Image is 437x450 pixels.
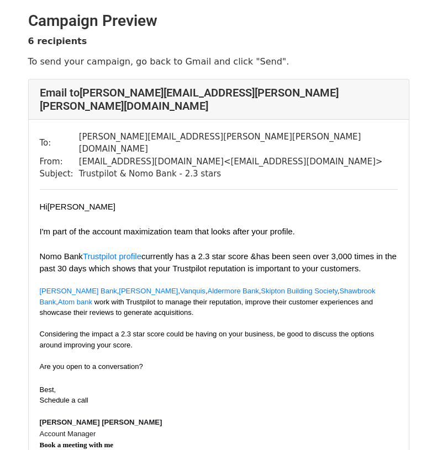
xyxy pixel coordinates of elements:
[40,287,117,295] a: [PERSON_NAME] Bank
[40,396,88,404] a: Schedule a call
[79,168,398,180] td: Trustpilot & Nomo Bank - 2.3 stars
[178,287,180,295] span: ,
[40,202,48,211] font: Hi
[207,287,259,295] a: Aldermore Bank
[79,131,398,156] td: [PERSON_NAME][EMAIL_ADDRESS][PERSON_NAME][PERSON_NAME][DOMAIN_NAME]
[40,131,79,156] td: To:
[40,156,79,168] td: From:
[180,287,206,295] a: Vanquis
[206,287,208,295] span: ,
[119,287,178,295] a: [PERSON_NAME]
[40,251,397,274] font: has been seen over 3,000 times in the past 30 days which shows that your Trustpilot reputation is...
[40,385,56,394] font: Best,
[40,168,79,180] td: Subject:
[40,287,376,306] span: , , ,
[40,430,96,438] font: Account Manager
[40,227,295,236] font: I'm part of the account maximization team that looks after your profile.
[83,251,141,261] a: Trustpilot profile
[117,287,119,295] span: ,
[83,251,256,261] span: currently has a 2.3 star score &
[261,287,338,295] a: Skipton Building Society
[28,12,409,30] h2: Campaign Preview
[40,418,162,426] font: [PERSON_NAME] [PERSON_NAME]
[28,56,409,67] p: To send your campaign, go back to Gmail and click "Send".
[40,287,376,306] a: Shawbrook Bank
[40,202,295,236] font: [PERSON_NAME]
[40,298,375,371] font: work with Trustpilot to manage their reputation, improve their customer experiences and showcase ...
[28,36,87,46] strong: 6 recipients
[40,251,397,274] font: Nomo Bank
[40,86,398,113] h4: Email to [PERSON_NAME][EMAIL_ADDRESS][PERSON_NAME][PERSON_NAME][DOMAIN_NAME]
[40,441,114,449] a: Book a meeting with me
[79,156,398,168] td: [EMAIL_ADDRESS][DOMAIN_NAME] < [EMAIL_ADDRESS][DOMAIN_NAME] >
[58,298,92,306] a: Atom bank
